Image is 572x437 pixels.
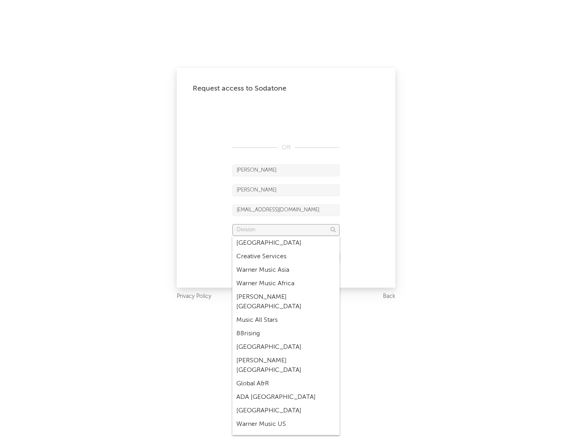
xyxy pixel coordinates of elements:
[232,340,340,354] div: [GEOGRAPHIC_DATA]
[193,84,379,93] div: Request access to Sodatone
[232,290,340,313] div: [PERSON_NAME] [GEOGRAPHIC_DATA]
[232,327,340,340] div: 88rising
[177,292,211,302] a: Privacy Policy
[232,184,340,196] input: Last Name
[232,204,340,216] input: Email
[232,143,340,153] div: OR
[232,224,340,236] input: Division
[232,313,340,327] div: Music All Stars
[232,418,340,431] div: Warner Music US
[232,377,340,391] div: Global A&R
[383,292,395,302] a: Back
[232,164,340,176] input: First Name
[232,391,340,404] div: ADA [GEOGRAPHIC_DATA]
[232,236,340,250] div: [GEOGRAPHIC_DATA]
[232,404,340,418] div: [GEOGRAPHIC_DATA]
[232,250,340,263] div: Creative Services
[232,277,340,290] div: Warner Music Africa
[232,354,340,377] div: [PERSON_NAME] [GEOGRAPHIC_DATA]
[232,263,340,277] div: Warner Music Asia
